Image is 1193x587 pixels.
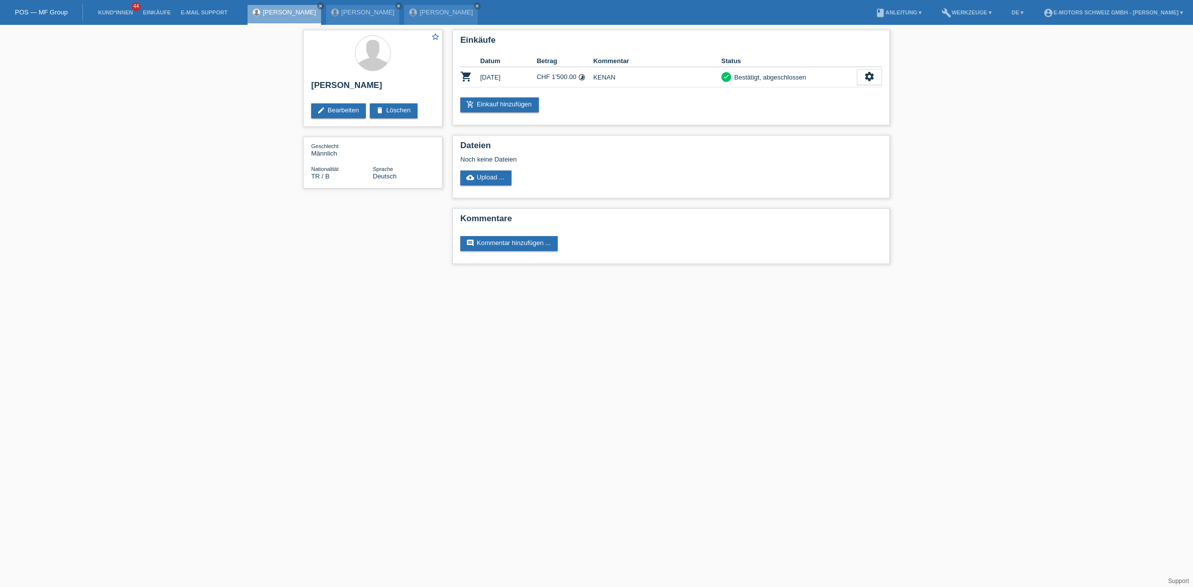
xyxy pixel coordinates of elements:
i: star_border [431,32,440,41]
a: commentKommentar hinzufügen ... [460,236,558,251]
a: DE ▾ [1007,9,1028,15]
td: KENAN [593,67,721,87]
a: Support [1168,578,1189,585]
i: POSP00027215 [460,71,472,83]
a: cloud_uploadUpload ... [460,170,511,185]
span: Geschlecht [311,143,339,149]
i: account_circle [1043,8,1053,18]
a: Kund*innen [93,9,138,15]
h2: Kommentare [460,214,882,229]
a: deleteLöschen [370,103,418,118]
a: close [395,2,402,9]
i: settings [864,71,875,82]
a: E-Mail Support [176,9,233,15]
div: Männlich [311,142,373,157]
i: book [875,8,885,18]
div: Noch keine Dateien [460,156,764,163]
td: CHF 1'500.00 [537,67,594,87]
a: close [474,2,481,9]
a: star_border [431,32,440,43]
i: delete [376,106,384,114]
th: Datum [480,55,537,67]
th: Status [721,55,857,67]
h2: Einkäufe [460,35,882,50]
a: bookAnleitung ▾ [870,9,927,15]
th: Kommentar [593,55,721,67]
i: close [396,3,401,8]
a: buildWerkzeuge ▾ [937,9,997,15]
i: Fixe Raten (24 Raten) [578,74,586,81]
span: Türkei / B / 03.04.2022 [311,172,330,180]
i: edit [317,106,325,114]
span: Nationalität [311,166,339,172]
i: build [941,8,951,18]
i: close [475,3,480,8]
a: POS — MF Group [15,8,68,16]
th: Betrag [537,55,594,67]
a: Einkäufe [138,9,175,15]
i: add_shopping_cart [466,100,474,108]
a: account_circleE-Motors Schweiz GmbH - [PERSON_NAME] ▾ [1038,9,1188,15]
h2: [PERSON_NAME] [311,81,434,95]
i: close [318,3,323,8]
span: Sprache [373,166,393,172]
div: Bestätigt, abgeschlossen [731,72,806,83]
a: [PERSON_NAME] [263,8,316,16]
a: [PERSON_NAME] [420,8,473,16]
i: cloud_upload [466,173,474,181]
a: close [317,2,324,9]
td: [DATE] [480,67,537,87]
a: add_shopping_cartEinkauf hinzufügen [460,97,539,112]
a: editBearbeiten [311,103,366,118]
a: [PERSON_NAME] [341,8,395,16]
i: check [723,73,730,80]
span: Deutsch [373,172,397,180]
h2: Dateien [460,141,882,156]
span: 44 [132,2,141,11]
i: comment [466,239,474,247]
